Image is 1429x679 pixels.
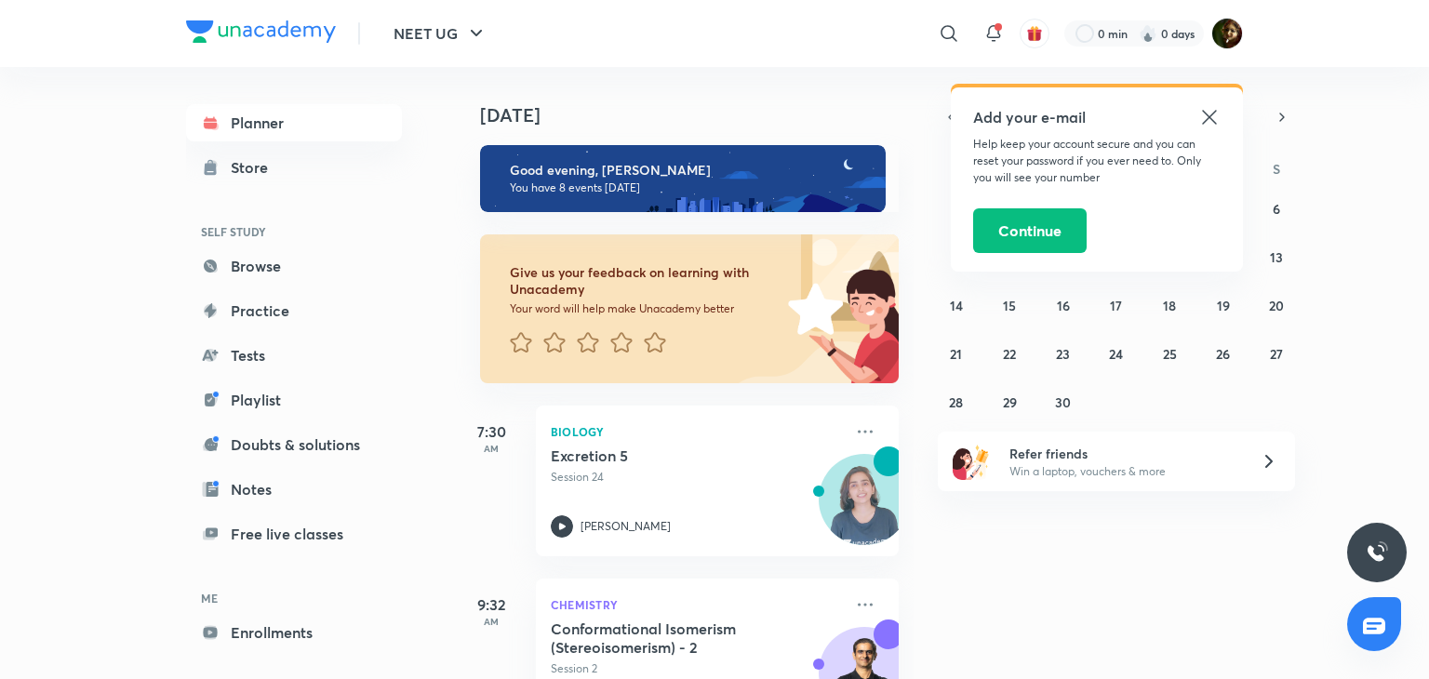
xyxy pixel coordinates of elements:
[510,162,869,179] h6: Good evening, [PERSON_NAME]
[1110,297,1122,314] abbr: September 17, 2025
[1056,345,1070,363] abbr: September 23, 2025
[454,593,528,616] h5: 9:32
[186,104,402,141] a: Planner
[231,156,279,179] div: Store
[186,20,336,43] img: Company Logo
[186,149,402,186] a: Store
[186,426,402,463] a: Doubts & solutions
[1048,339,1078,368] button: September 23, 2025
[1009,444,1238,463] h6: Refer friends
[1262,193,1291,223] button: September 6, 2025
[1270,248,1283,266] abbr: September 13, 2025
[1270,345,1283,363] abbr: September 27, 2025
[510,264,781,298] h6: Give us your feedback on learning with Unacademy
[995,387,1024,417] button: September 29, 2025
[942,290,971,320] button: September 14, 2025
[186,216,402,247] h6: SELF STUDY
[1262,242,1291,272] button: September 13, 2025
[551,420,843,443] p: Biology
[186,614,402,651] a: Enrollments
[551,660,843,677] p: Session 2
[942,387,971,417] button: September 28, 2025
[1102,290,1131,320] button: September 17, 2025
[480,145,886,212] img: evening
[186,381,402,419] a: Playlist
[973,106,1221,128] h5: Add your e-mail
[1026,25,1043,42] img: avatar
[186,247,402,285] a: Browse
[551,593,843,616] p: Chemistry
[1109,345,1123,363] abbr: September 24, 2025
[1262,339,1291,368] button: September 27, 2025
[551,469,843,486] p: Session 24
[1269,297,1284,314] abbr: September 20, 2025
[995,339,1024,368] button: September 22, 2025
[1048,387,1078,417] button: September 30, 2025
[454,616,528,627] p: AM
[953,443,990,480] img: referral
[454,420,528,443] h5: 7:30
[510,301,781,316] p: Your word will help make Unacademy better
[186,515,402,553] a: Free live classes
[1155,290,1184,320] button: September 18, 2025
[1048,290,1078,320] button: September 16, 2025
[454,443,528,454] p: AM
[510,180,869,195] p: You have 8 events [DATE]
[186,20,336,47] a: Company Logo
[551,446,782,465] h5: Excretion 5
[581,518,671,535] p: [PERSON_NAME]
[1262,290,1291,320] button: September 20, 2025
[1009,463,1238,480] p: Win a laptop, vouchers & more
[480,104,917,126] h4: [DATE]
[949,393,963,411] abbr: September 28, 2025
[186,337,402,374] a: Tests
[973,136,1221,186] p: Help keep your account secure and you can reset your password if you ever need to. Only you will ...
[1211,18,1243,49] img: Durgesh
[973,208,1087,253] button: Continue
[1273,200,1280,218] abbr: September 6, 2025
[1273,160,1280,178] abbr: Saturday
[942,339,971,368] button: September 21, 2025
[1217,297,1230,314] abbr: September 19, 2025
[1366,541,1388,564] img: ttu
[1163,345,1177,363] abbr: September 25, 2025
[1003,393,1017,411] abbr: September 29, 2025
[995,290,1024,320] button: September 15, 2025
[382,15,499,52] button: NEET UG
[1003,297,1016,314] abbr: September 15, 2025
[1155,339,1184,368] button: September 25, 2025
[820,464,909,553] img: Avatar
[942,242,971,272] button: September 7, 2025
[551,619,782,657] h5: Conformational Isomerism (Stereoisomerism) - 2
[1102,339,1131,368] button: September 24, 2025
[1216,345,1230,363] abbr: September 26, 2025
[1139,24,1157,43] img: streak
[950,345,962,363] abbr: September 21, 2025
[1209,339,1238,368] button: September 26, 2025
[186,582,402,614] h6: ME
[1003,345,1016,363] abbr: September 22, 2025
[725,234,899,383] img: feedback_image
[1020,19,1049,48] button: avatar
[186,471,402,508] a: Notes
[1057,297,1070,314] abbr: September 16, 2025
[1209,290,1238,320] button: September 19, 2025
[1163,297,1176,314] abbr: September 18, 2025
[1055,393,1071,411] abbr: September 30, 2025
[950,297,963,314] abbr: September 14, 2025
[186,292,402,329] a: Practice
